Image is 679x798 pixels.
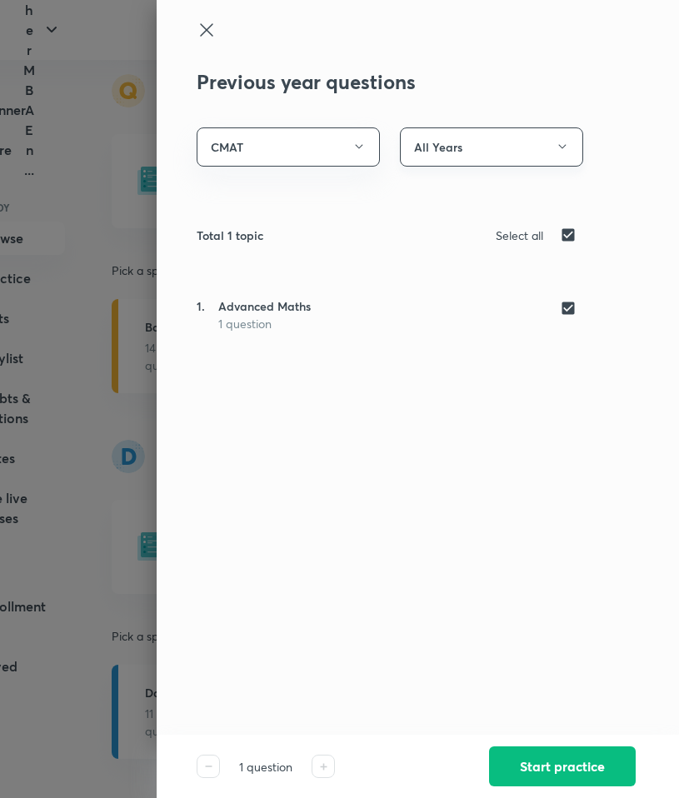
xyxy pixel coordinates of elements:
h5: Advanced Maths [218,297,311,315]
p: 1 question [220,758,312,776]
h5: Select all [496,227,543,244]
h5: 1. [197,297,205,332]
button: All Years [400,127,583,167]
img: increase [320,763,327,771]
img: decrease [205,766,212,767]
button: CMAT [197,127,380,167]
h2: Previous year questions [197,70,583,94]
h5: Total 1 topic [197,227,475,244]
button: Start practice [489,746,636,786]
p: 1 question [218,315,311,332]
